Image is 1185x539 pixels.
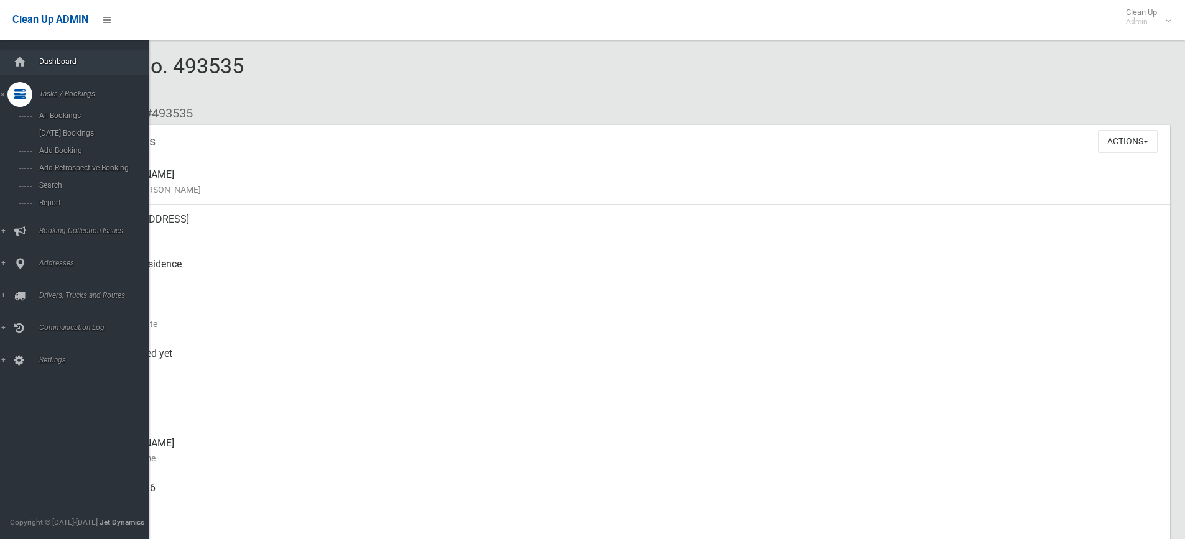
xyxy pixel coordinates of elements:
small: Pickup Point [100,272,1160,287]
span: All Bookings [35,111,148,120]
span: [DATE] Bookings [35,129,148,137]
span: Booking No. 493535 [55,53,244,102]
strong: Jet Dynamics [100,518,144,527]
small: Collected At [100,361,1160,376]
span: Tasks / Bookings [35,90,159,98]
li: #493535 [136,102,193,125]
div: Not collected yet [100,339,1160,384]
span: Add Retrospective Booking [35,164,148,172]
div: [DATE] [100,384,1160,428]
span: Add Booking [35,146,148,155]
div: Front of Residence [100,249,1160,294]
div: [PERSON_NAME] [100,160,1160,205]
span: Report [35,198,148,207]
span: Addresses [35,259,159,267]
small: Mobile [100,495,1160,510]
small: Contact Name [100,451,1160,466]
span: Dashboard [35,57,159,66]
div: 0413813526 [100,473,1160,518]
button: Actions [1098,130,1158,153]
small: Address [100,227,1160,242]
small: Zone [100,406,1160,421]
span: Clean Up ADMIN [12,14,88,25]
span: Clean Up [1120,7,1169,26]
div: [STREET_ADDRESS] [100,205,1160,249]
span: Communication Log [35,323,159,332]
small: Collection Date [100,316,1160,331]
span: Drivers, Trucks and Routes [35,291,159,300]
div: [DATE] [100,294,1160,339]
span: Copyright © [DATE]-[DATE] [10,518,98,527]
span: Settings [35,356,159,364]
span: Search [35,181,148,190]
span: Booking Collection Issues [35,226,159,235]
div: [PERSON_NAME] [100,428,1160,473]
small: Name of [PERSON_NAME] [100,182,1160,197]
small: Admin [1126,17,1157,26]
